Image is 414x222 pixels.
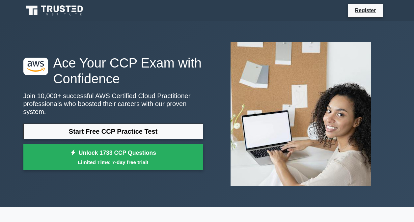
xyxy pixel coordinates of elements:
h1: Ace Your CCP Exam with Confidence [23,55,203,87]
a: Start Free CCP Practice Test [23,124,203,139]
a: Register [351,6,380,14]
a: Unlock 1733 CCP QuestionsLimited Time: 7-day free trial! [23,144,203,171]
small: Limited Time: 7-day free trial! [32,158,195,166]
p: Join 10,000+ successful AWS Certified Cloud Practitioner professionals who boosted their careers ... [23,92,203,116]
